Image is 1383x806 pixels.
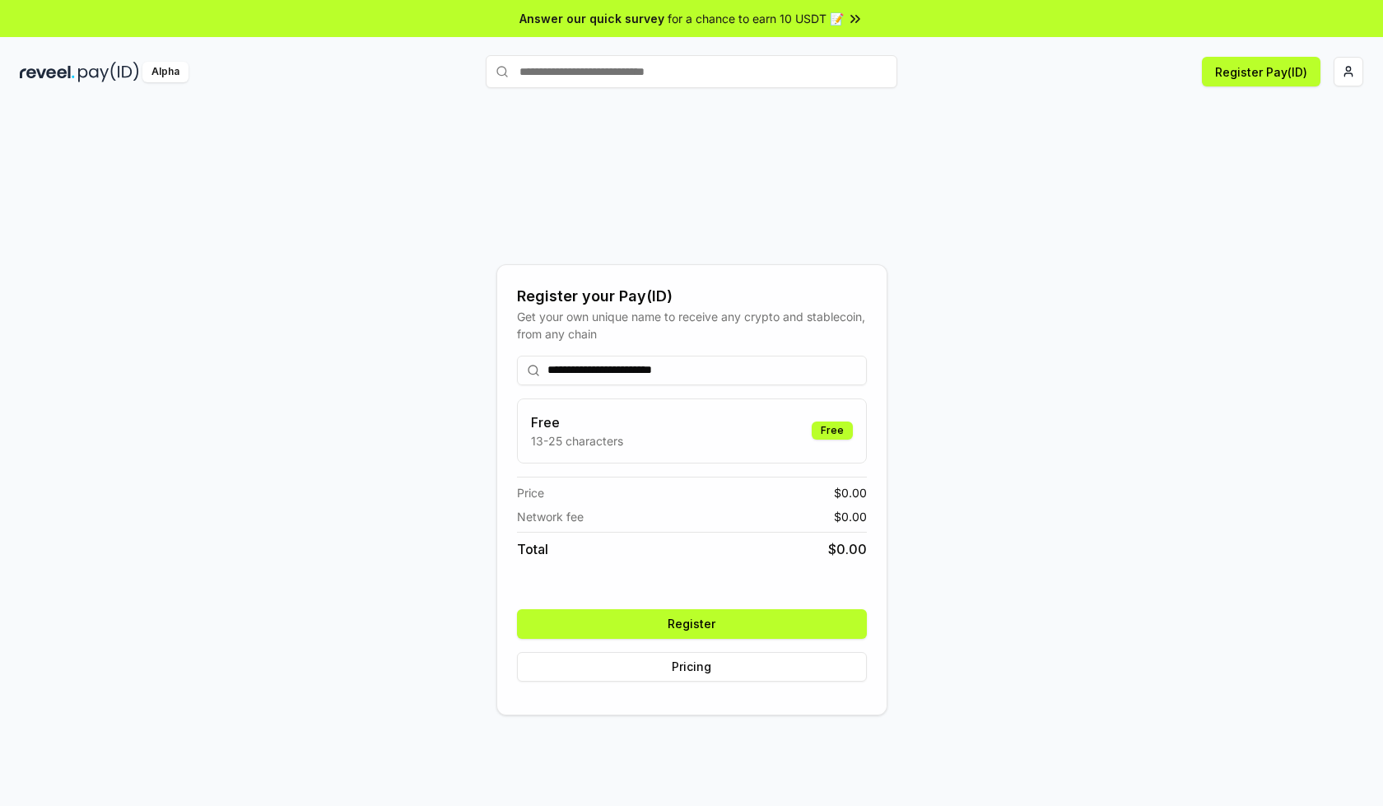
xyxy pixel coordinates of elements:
span: $ 0.00 [834,484,867,501]
button: Register [517,609,867,639]
span: $ 0.00 [834,508,867,525]
h3: Free [531,412,623,432]
div: Get your own unique name to receive any crypto and stablecoin, from any chain [517,308,867,342]
span: $ 0.00 [828,539,867,559]
span: Answer our quick survey [519,10,664,27]
span: Total [517,539,548,559]
span: Network fee [517,508,584,525]
div: Register your Pay(ID) [517,285,867,308]
img: pay_id [78,62,139,82]
button: Register Pay(ID) [1202,57,1320,86]
span: for a chance to earn 10 USDT 📝 [668,10,844,27]
div: Free [812,422,853,440]
img: reveel_dark [20,62,75,82]
div: Alpha [142,62,189,82]
p: 13-25 characters [531,432,623,450]
button: Pricing [517,652,867,682]
span: Price [517,484,544,501]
